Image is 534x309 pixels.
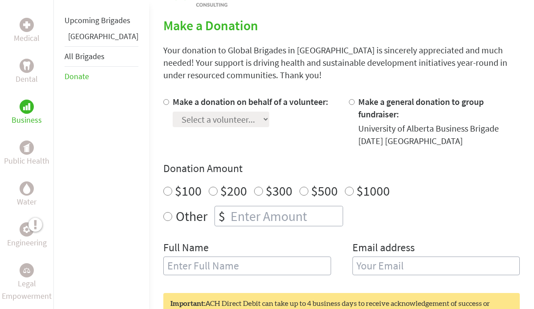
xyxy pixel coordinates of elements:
h4: Donation Amount [163,161,520,176]
li: Upcoming Brigades [65,11,138,30]
input: Enter Amount [229,206,343,226]
img: Dental [23,61,30,70]
p: Engineering [7,237,47,249]
img: Public Health [23,143,30,152]
img: Business [23,103,30,110]
label: $1000 [356,182,390,199]
li: Donate [65,67,138,86]
input: Your Email [352,257,520,275]
div: Business [20,100,34,114]
img: Medical [23,21,30,28]
a: Upcoming Brigades [65,15,130,25]
a: All Brigades [65,51,105,61]
label: Other [176,206,207,226]
label: $100 [175,182,202,199]
a: Legal EmpowermentLegal Empowerment [2,263,52,302]
label: Make a general donation to group fundraiser: [358,96,484,120]
div: Medical [20,18,34,32]
p: Your donation to Global Brigades in [GEOGRAPHIC_DATA] is sincerely appreciated and much needed! Y... [163,44,520,81]
label: $300 [266,182,292,199]
label: $500 [311,182,338,199]
label: Make a donation on behalf of a volunteer: [173,96,328,107]
label: Full Name [163,241,209,257]
img: Water [23,183,30,193]
p: Public Health [4,155,49,167]
img: Engineering [23,226,30,233]
a: WaterWater [17,181,36,208]
p: Legal Empowerment [2,277,52,302]
input: Enter Full Name [163,257,331,275]
div: Dental [20,59,34,73]
div: Engineering [20,222,34,237]
a: Public HealthPublic Health [4,140,49,167]
a: EngineeringEngineering [7,222,47,249]
a: DentalDental [16,59,38,85]
label: Email address [352,241,415,257]
p: Dental [16,73,38,85]
a: BusinessBusiness [12,100,42,126]
a: [GEOGRAPHIC_DATA] [68,31,138,41]
div: University of Alberta Business Brigade [DATE] [GEOGRAPHIC_DATA] [358,122,520,147]
p: Water [17,196,36,208]
strong: Important: [170,300,205,307]
a: MedicalMedical [14,18,40,44]
div: Public Health [20,140,34,155]
h2: Make a Donation [163,17,520,33]
li: All Brigades [65,46,138,67]
li: Panama [65,30,138,46]
div: Water [20,181,34,196]
img: Legal Empowerment [23,268,30,273]
p: Medical [14,32,40,44]
div: Legal Empowerment [20,263,34,277]
label: $200 [220,182,247,199]
p: Business [12,114,42,126]
div: $ [215,206,229,226]
a: Donate [65,71,89,81]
